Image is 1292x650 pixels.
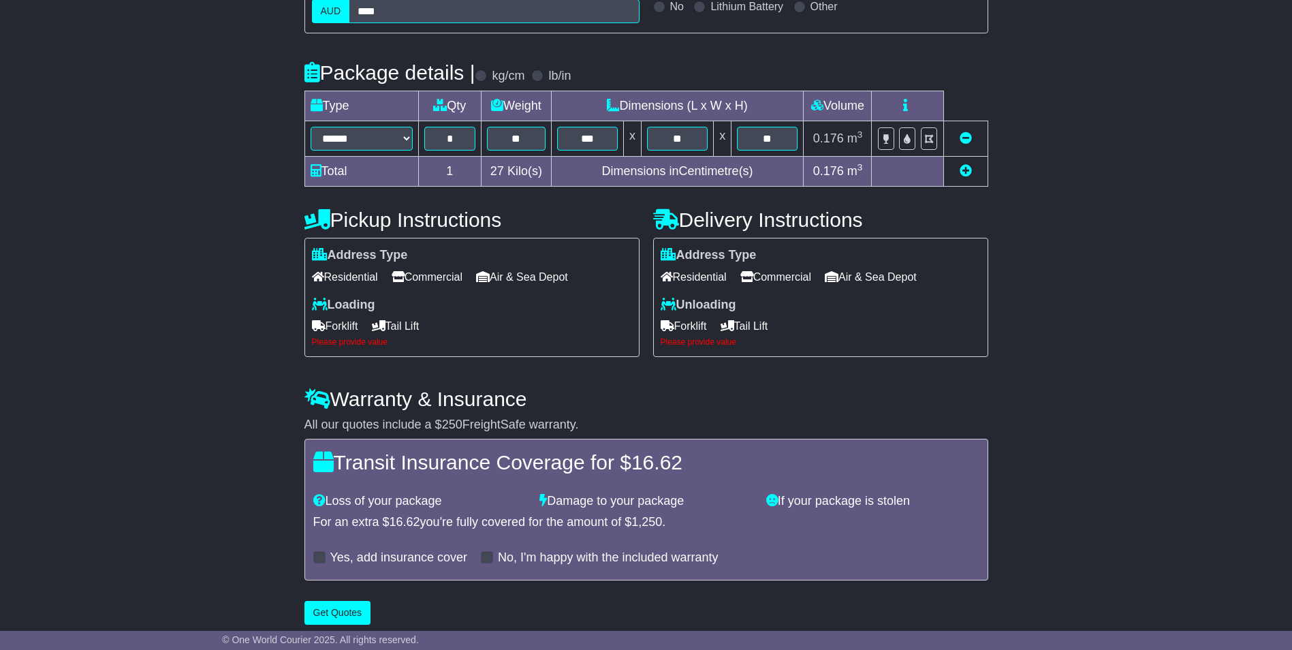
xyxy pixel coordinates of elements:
[551,157,804,187] td: Dimensions in Centimetre(s)
[313,451,979,474] h4: Transit Insurance Coverage for $
[372,315,420,337] span: Tail Lift
[661,298,736,313] label: Unloading
[312,315,358,337] span: Forklift
[304,388,988,410] h4: Warranty & Insurance
[813,164,844,178] span: 0.176
[312,337,632,347] div: Please provide value
[306,494,533,509] div: Loss of your package
[304,418,988,433] div: All our quotes include a $ FreightSafe warranty.
[631,451,682,474] span: 16.62
[330,551,467,566] label: Yes, add insurance cover
[960,131,972,145] a: Remove this item
[661,337,981,347] div: Please provide value
[653,208,988,231] h4: Delivery Instructions
[442,418,462,431] span: 250
[661,315,707,337] span: Forklift
[804,91,872,121] td: Volume
[482,91,552,121] td: Weight
[492,69,524,84] label: kg/cm
[476,266,568,288] span: Air & Sea Depot
[304,61,475,84] h4: Package details |
[857,162,863,172] sup: 3
[312,298,375,313] label: Loading
[623,121,641,157] td: x
[548,69,571,84] label: lb/in
[960,164,972,178] a: Add new item
[418,91,482,121] td: Qty
[825,266,917,288] span: Air & Sea Depot
[304,157,418,187] td: Total
[490,164,504,178] span: 27
[857,129,863,140] sup: 3
[721,315,768,337] span: Tail Lift
[498,551,719,566] label: No, I'm happy with the included warranty
[304,91,418,121] td: Type
[759,494,986,509] div: If your package is stolen
[847,131,863,145] span: m
[661,248,757,263] label: Address Type
[304,208,640,231] h4: Pickup Instructions
[312,248,408,263] label: Address Type
[533,494,759,509] div: Damage to your package
[813,131,844,145] span: 0.176
[418,157,482,187] td: 1
[631,515,662,529] span: 1,250
[304,601,371,625] button: Get Quotes
[390,515,420,529] span: 16.62
[661,266,727,288] span: Residential
[222,634,419,645] span: © One World Courier 2025. All rights reserved.
[313,515,979,530] div: For an extra $ you're fully covered for the amount of $ .
[392,266,462,288] span: Commercial
[847,164,863,178] span: m
[740,266,811,288] span: Commercial
[312,266,378,288] span: Residential
[482,157,552,187] td: Kilo(s)
[551,91,804,121] td: Dimensions (L x W x H)
[714,121,731,157] td: x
